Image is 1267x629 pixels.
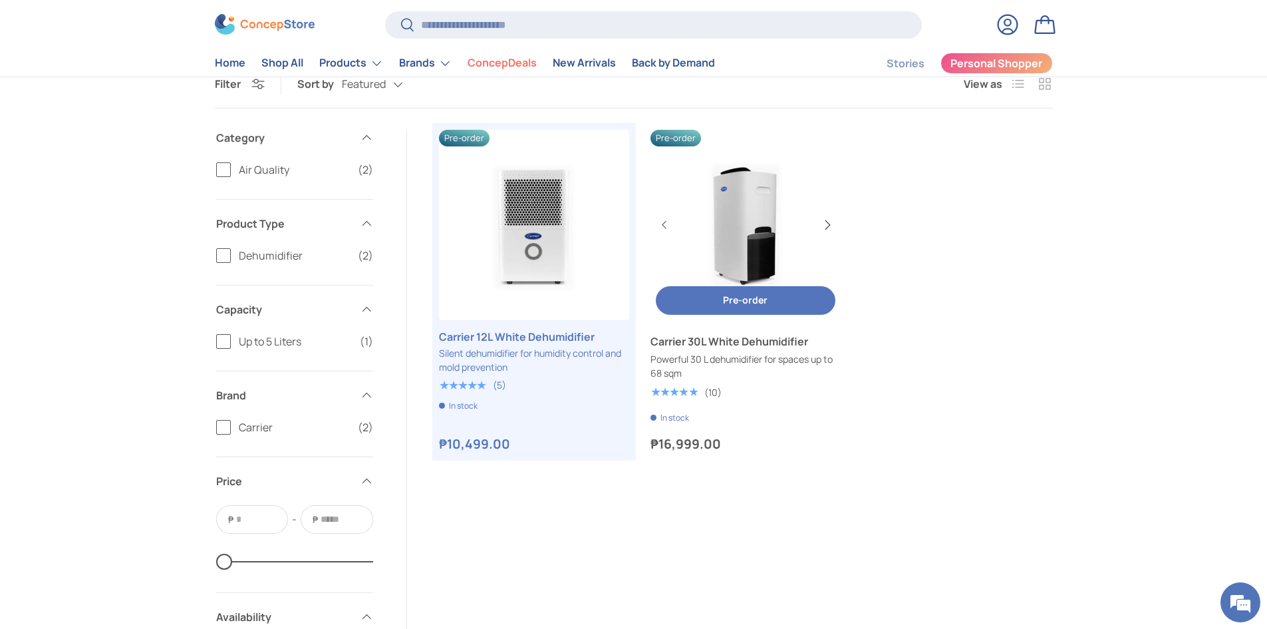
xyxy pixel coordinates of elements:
a: Stories [887,51,924,77]
span: Dehumidifier [239,248,350,264]
span: Air Quality [239,162,350,178]
summary: Capacity [216,286,373,333]
span: Product Type [216,216,352,232]
span: Price [216,473,352,489]
summary: Category [216,114,373,162]
span: View as [964,76,1002,92]
span: Availability [216,609,352,625]
a: Home [215,51,245,77]
span: ₱ [227,513,235,526]
span: Featured [342,78,386,91]
span: Category [216,130,352,146]
a: Carrier 30L White Dehumidifier [650,130,841,320]
a: ConcepDeals [468,51,537,77]
a: New Arrivals [553,51,616,77]
summary: Brand [216,371,373,419]
a: Personal Shopper [940,53,1053,74]
span: Pre-order [650,130,701,146]
span: Pre-order [439,130,490,146]
summary: Products [311,50,391,77]
a: Back by Demand [632,51,715,77]
button: Filter [215,77,265,91]
span: Filter [215,77,241,91]
summary: Product Type [216,200,373,248]
span: Brand [216,387,352,403]
span: Personal Shopper [950,59,1042,69]
span: Pre-order [723,294,768,306]
label: Sort by [297,76,342,92]
span: (2) [358,162,373,178]
span: Up to 5 Liters [239,333,352,349]
span: ₱ [311,513,319,526]
a: Shop All [261,51,303,77]
span: Carrier [239,419,350,435]
summary: Price [216,457,373,505]
a: Carrier 12L White Dehumidifier [439,329,629,345]
span: - [292,511,297,527]
span: (1) [360,333,373,349]
span: (2) [358,419,373,435]
span: (2) [358,248,373,264]
nav: Secondary [855,50,1053,77]
img: ConcepStore [215,15,315,35]
summary: Brands [391,50,460,77]
a: Carrier 30L White Dehumidifier [650,333,841,349]
a: Carrier 12L White Dehumidifier [439,130,629,320]
span: Capacity [216,302,352,317]
nav: Primary [215,50,715,77]
button: Featured [342,73,430,96]
button: Pre-order [656,286,835,315]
